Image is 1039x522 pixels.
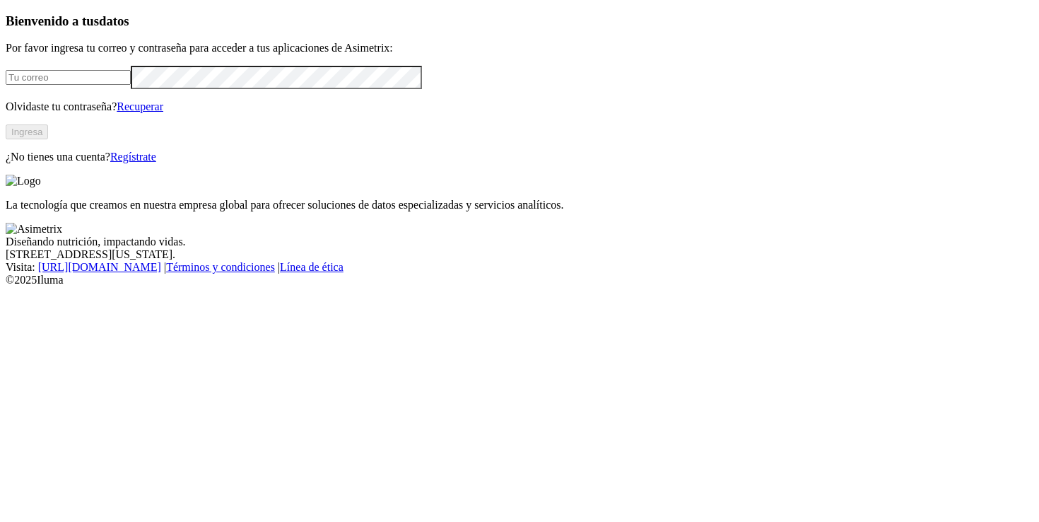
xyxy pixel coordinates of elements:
[6,261,1033,274] div: Visita : | |
[110,151,156,163] a: Regístrate
[6,42,1033,54] p: Por favor ingresa tu correo y contraseña para acceder a tus aplicaciones de Asimetrix:
[6,100,1033,113] p: Olvidaste tu contraseña?
[166,261,275,273] a: Términos y condiciones
[6,274,1033,286] div: © 2025 Iluma
[6,236,1033,248] div: Diseñando nutrición, impactando vidas.
[6,70,131,85] input: Tu correo
[6,151,1033,163] p: ¿No tienes una cuenta?
[6,13,1033,29] h3: Bienvenido a tus
[38,261,161,273] a: [URL][DOMAIN_NAME]
[6,175,41,187] img: Logo
[6,223,62,236] img: Asimetrix
[280,261,344,273] a: Línea de ética
[117,100,163,112] a: Recuperar
[99,13,129,28] span: datos
[6,124,48,139] button: Ingresa
[6,199,1033,211] p: La tecnología que creamos en nuestra empresa global para ofrecer soluciones de datos especializad...
[6,248,1033,261] div: [STREET_ADDRESS][US_STATE].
